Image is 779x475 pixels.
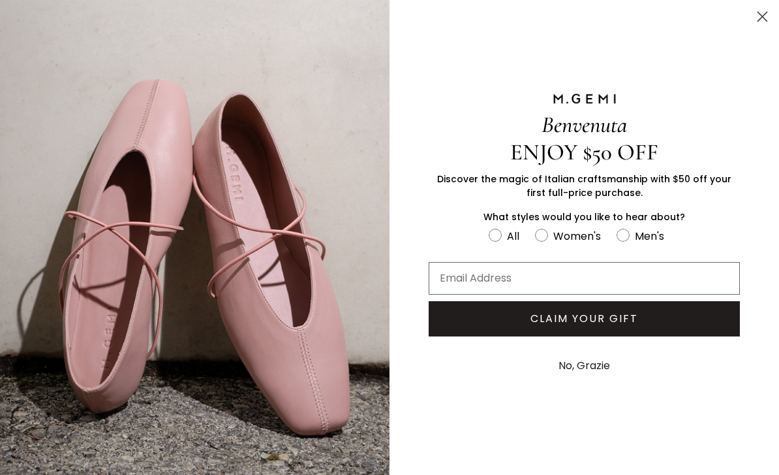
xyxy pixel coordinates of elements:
div: All [507,228,519,244]
span: Discover the magic of Italian craftsmanship with $50 off your first full-price purchase. [437,172,731,199]
button: CLAIM YOUR GIFT [429,301,740,336]
button: No, Grazie [552,350,617,382]
button: Close dialog [751,5,774,28]
input: Email Address [429,262,740,295]
span: What styles would you like to hear about? [483,210,685,223]
div: Men's [635,228,664,244]
div: Women's [553,228,601,244]
span: Benvenuta [542,111,627,139]
img: M.GEMI [552,93,617,105]
span: ENJOY $50 OFF [510,139,658,166]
